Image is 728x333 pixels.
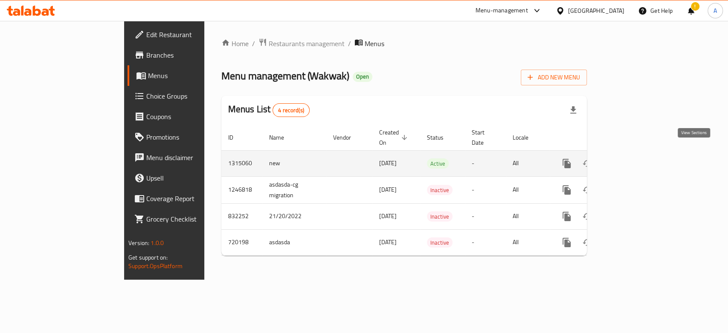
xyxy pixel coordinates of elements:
[273,106,309,114] span: 4 record(s)
[379,184,397,195] span: [DATE]
[128,260,183,272] a: Support.OpsPlatform
[379,127,410,148] span: Created On
[577,153,597,174] button: Change Status
[713,6,717,15] span: A
[128,127,246,147] a: Promotions
[128,106,246,127] a: Coupons
[577,232,597,253] button: Change Status
[146,132,239,142] span: Promotions
[506,176,550,203] td: All
[427,212,452,222] span: Inactive
[269,132,295,143] span: Name
[151,237,164,248] span: 1.0.0
[128,45,246,65] a: Branches
[427,159,449,169] span: Active
[476,6,528,16] div: Menu-management
[521,70,587,85] button: Add New Menu
[146,29,239,40] span: Edit Restaurant
[427,158,449,169] div: Active
[146,214,239,224] span: Grocery Checklist
[427,238,452,248] span: Inactive
[427,185,452,195] span: Inactive
[472,127,496,148] span: Start Date
[577,206,597,227] button: Change Status
[506,229,550,255] td: All
[148,70,239,81] span: Menus
[146,50,239,60] span: Branches
[146,152,239,163] span: Menu disclaimer
[128,209,246,229] a: Grocery Checklist
[128,188,246,209] a: Coverage Report
[365,38,384,49] span: Menus
[146,193,239,204] span: Coverage Report
[128,24,246,45] a: Edit Restaurant
[563,100,583,120] div: Export file
[379,237,397,248] span: [DATE]
[465,150,506,176] td: -
[333,132,362,143] span: Vendor
[262,229,326,255] td: asdasda
[262,176,326,203] td: asdasda-cg migration
[379,210,397,222] span: [DATE]
[128,86,246,106] a: Choice Groups
[353,73,372,80] span: Open
[550,125,645,151] th: Actions
[252,38,255,49] li: /
[506,203,550,229] td: All
[221,125,645,256] table: enhanced table
[568,6,624,15] div: [GEOGRAPHIC_DATA]
[557,232,577,253] button: more
[269,38,345,49] span: Restaurants management
[262,150,326,176] td: new
[128,168,246,188] a: Upsell
[465,203,506,229] td: -
[427,132,455,143] span: Status
[262,203,326,229] td: 21/20/2022
[228,132,244,143] span: ID
[258,38,345,49] a: Restaurants management
[228,103,310,117] h2: Menus List
[465,176,506,203] td: -
[379,158,397,169] span: [DATE]
[128,237,149,248] span: Version:
[128,65,246,86] a: Menus
[506,150,550,176] td: All
[146,173,239,183] span: Upsell
[557,206,577,227] button: more
[557,180,577,200] button: more
[513,132,539,143] span: Locale
[221,66,349,85] span: Menu management ( Wakwak )
[465,229,506,255] td: -
[577,180,597,200] button: Change Status
[273,103,310,117] div: Total records count
[557,153,577,174] button: more
[528,72,580,83] span: Add New Menu
[146,111,239,122] span: Coupons
[348,38,351,49] li: /
[128,147,246,168] a: Menu disclaimer
[128,252,168,263] span: Get support on:
[353,72,372,82] div: Open
[221,38,587,49] nav: breadcrumb
[146,91,239,101] span: Choice Groups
